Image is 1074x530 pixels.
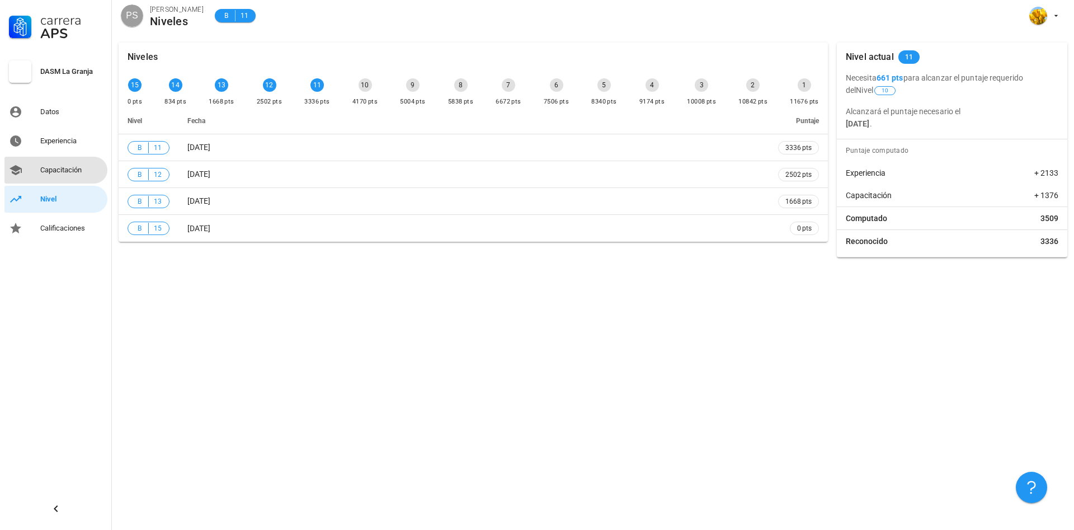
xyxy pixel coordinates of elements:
div: 13 [215,78,228,92]
span: 13 [153,196,162,207]
div: 4170 pts [352,96,378,107]
a: Nivel [4,186,107,213]
span: [DATE] [187,196,210,205]
span: [DATE] [187,170,210,179]
span: 12 [153,169,162,180]
span: Nivel [856,86,897,95]
div: 5 [597,78,611,92]
div: 1 [798,78,811,92]
span: 10 [882,87,888,95]
span: [DATE] [187,224,210,233]
b: 661 pts [877,73,903,82]
div: 11676 pts [790,96,819,107]
span: Experiencia [846,167,885,179]
span: B [135,142,144,153]
div: 11 [310,78,324,92]
div: 834 pts [164,96,186,107]
div: Nivel [40,195,103,204]
th: Nivel [119,107,178,134]
span: 3336 [1040,236,1058,247]
span: 11 [153,142,162,153]
th: Fecha [178,107,769,134]
div: 3336 pts [304,96,329,107]
div: 15 [128,78,142,92]
div: 6672 pts [496,96,521,107]
div: 9174 pts [639,96,665,107]
div: 10008 pts [687,96,716,107]
p: Necesita para alcanzar el puntaje requerido del [846,72,1058,96]
div: Puntaje computado [841,139,1067,162]
div: 5838 pts [448,96,473,107]
div: 9 [406,78,420,92]
div: Capacitación [40,166,103,175]
span: 11 [240,10,249,21]
span: B [135,223,144,234]
div: Niveles [150,15,204,27]
div: avatar [121,4,143,27]
a: Calificaciones [4,215,107,242]
span: Fecha [187,117,205,125]
div: 0 pts [128,96,142,107]
th: Puntaje [769,107,828,134]
a: Experiencia [4,128,107,154]
div: 14 [169,78,182,92]
div: 2502 pts [257,96,282,107]
div: 7506 pts [544,96,569,107]
div: 10842 pts [738,96,767,107]
span: B [135,169,144,180]
p: Alcanzará el puntaje necesario el . [846,105,1058,130]
div: 7 [502,78,515,92]
a: Capacitación [4,157,107,184]
div: 4 [646,78,659,92]
div: 10 [359,78,372,92]
span: 3336 pts [785,142,812,153]
span: Nivel [128,117,142,125]
div: 1668 pts [209,96,234,107]
div: Calificaciones [40,224,103,233]
span: 15 [153,223,162,234]
span: 0 pts [797,223,812,234]
span: + 1376 [1034,190,1058,201]
a: Datos [4,99,107,125]
span: 3509 [1040,213,1058,224]
span: Computado [846,213,887,224]
div: DASM La Granja [40,67,103,76]
div: 5004 pts [400,96,425,107]
span: + 2133 [1034,167,1058,179]
span: 11 [905,50,913,64]
span: 1668 pts [785,196,812,207]
span: [DATE] [187,143,210,152]
span: Capacitación [846,190,892,201]
div: 12 [263,78,276,92]
span: B [135,196,144,207]
span: 2502 pts [785,169,812,180]
div: 6 [550,78,563,92]
div: Carrera [40,13,103,27]
div: Niveles [128,43,158,72]
div: [PERSON_NAME] [150,4,204,15]
div: 8340 pts [591,96,616,107]
span: PS [126,4,138,27]
span: Puntaje [796,117,819,125]
b: [DATE] [846,119,870,128]
div: 8 [454,78,468,92]
div: Datos [40,107,103,116]
div: avatar [1029,7,1047,25]
span: Reconocido [846,236,888,247]
div: Nivel actual [846,43,894,72]
span: B [222,10,230,21]
div: 2 [746,78,760,92]
div: Experiencia [40,137,103,146]
div: 3 [695,78,708,92]
div: APS [40,27,103,40]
